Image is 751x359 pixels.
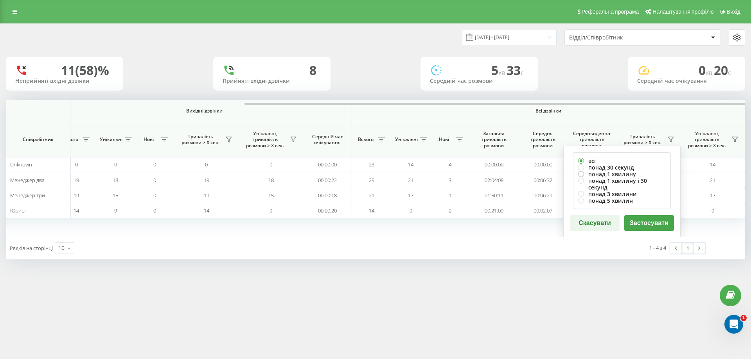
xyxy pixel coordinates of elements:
[309,63,316,78] div: 8
[114,161,117,168] span: 0
[518,172,567,188] td: 00:06:32
[578,197,666,204] label: понад 5 хвилин
[153,161,156,168] span: 0
[578,177,666,191] label: понад 1 хвилину і 30 секунд
[243,130,287,149] span: Унікальні, тривалість розмови > Х сек.
[710,161,715,168] span: 14
[449,192,451,199] span: 1
[498,68,507,77] span: хв
[153,192,156,199] span: 0
[410,207,412,214] span: 9
[74,192,79,199] span: 19
[10,245,53,252] span: Рядків на сторінці
[469,203,518,218] td: 00:21:09
[518,203,567,218] td: 00:02:07
[727,9,740,15] span: Вихід
[100,136,122,143] span: Унікальні
[369,161,374,168] span: 23
[573,130,610,149] span: Середньоденна тривалість розмови
[303,157,352,172] td: 00:00:00
[10,207,26,214] span: Юрист
[10,161,32,168] span: Unknown
[469,157,518,172] td: 00:00:00
[569,34,663,41] div: Відділ/Співробітник
[223,78,321,84] div: Прийняті вхідні дзвінки
[75,108,334,114] span: Вихідні дзвінки
[369,192,374,199] span: 21
[740,315,747,321] span: 1
[303,172,352,188] td: 00:00:22
[710,177,715,184] span: 21
[139,136,158,143] span: Нові
[578,171,666,177] label: понад 1 хвилину
[13,136,63,143] span: Співробітник
[570,215,620,231] button: Скасувати
[434,136,454,143] span: Нові
[449,207,451,214] span: 0
[269,207,272,214] span: 9
[268,192,274,199] span: 15
[578,157,666,164] label: всі
[369,207,374,214] span: 14
[699,62,714,79] span: 0
[269,161,272,168] span: 0
[507,62,524,79] span: 33
[521,68,524,77] span: c
[710,192,715,199] span: 17
[449,161,451,168] span: 4
[408,177,413,184] span: 21
[204,207,209,214] span: 14
[682,243,694,254] a: 1
[204,177,209,184] span: 19
[153,177,156,184] span: 0
[578,164,666,171] label: понад 30 секунд
[61,136,80,143] span: Всього
[430,78,528,84] div: Середній час розмови
[74,177,79,184] span: 19
[303,203,352,218] td: 00:00:20
[408,161,413,168] span: 14
[469,188,518,203] td: 01:50:11
[375,108,722,114] span: Всі дзвінки
[58,244,65,252] div: 10
[10,177,45,184] span: Менеджер два
[395,136,418,143] span: Унікальні
[706,68,714,77] span: хв
[685,130,729,149] span: Унікальні, тривалість розмови > Х сек.
[620,134,665,146] span: Тривалість розмови > Х сек.
[10,192,45,199] span: Менеджер три
[475,130,512,149] span: Загальна тривалість розмови
[114,207,117,214] span: 9
[711,207,714,214] span: 9
[491,62,507,79] span: 5
[724,315,743,334] iframe: Intercom live chat
[309,134,346,146] span: Середній час очікування
[578,191,666,197] label: понад 3 хвилини
[518,188,567,203] td: 00:06:29
[637,78,736,84] div: Середній час очікування
[518,157,567,172] td: 00:00:00
[205,161,208,168] span: 0
[303,188,352,203] td: 00:00:18
[408,192,413,199] span: 17
[524,130,561,149] span: Середня тривалість розмови
[153,207,156,214] span: 0
[728,68,731,77] span: c
[714,62,731,79] span: 20
[268,177,274,184] span: 18
[652,9,713,15] span: Налаштування профілю
[15,78,114,84] div: Неприйняті вхідні дзвінки
[178,134,223,146] span: Тривалість розмови > Х сек.
[113,177,118,184] span: 18
[204,192,209,199] span: 19
[369,177,374,184] span: 25
[61,63,109,78] div: 11 (58)%
[113,192,118,199] span: 15
[582,9,639,15] span: Реферальна програма
[649,244,666,252] div: 1 - 4 з 4
[624,215,674,231] button: Застосувати
[469,172,518,188] td: 02:04:08
[449,177,451,184] span: 3
[75,161,78,168] span: 0
[74,207,79,214] span: 14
